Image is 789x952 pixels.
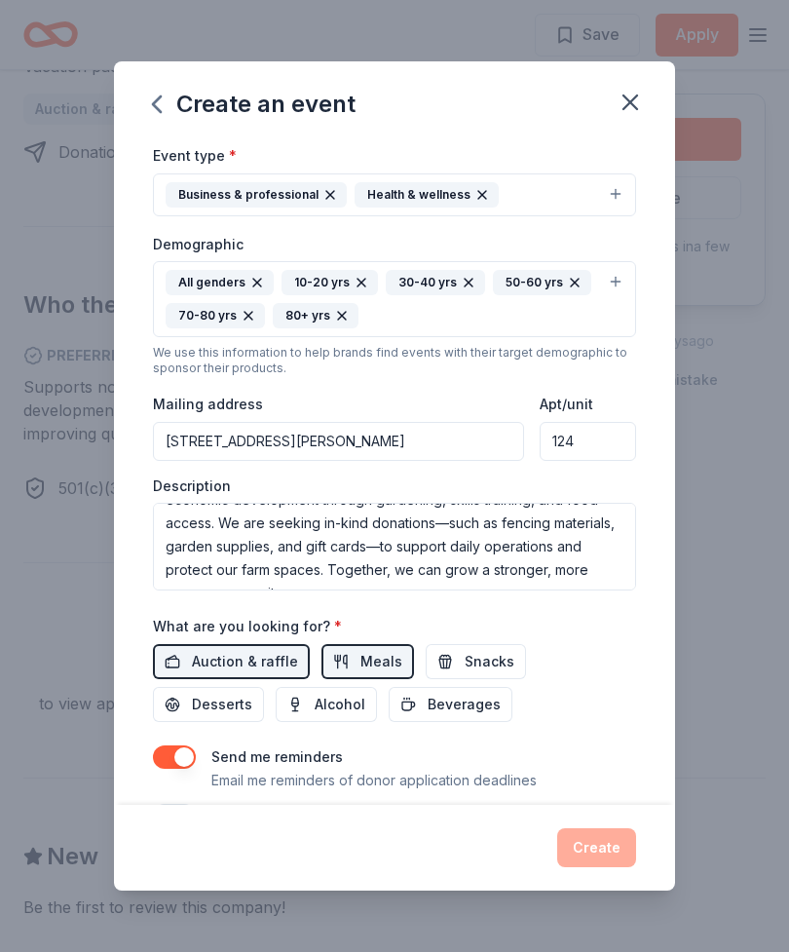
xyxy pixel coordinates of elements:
span: Desserts [192,693,252,716]
div: 50-60 yrs [493,270,591,295]
input: Enter a US address [153,422,524,461]
button: Auction & raffle [153,644,310,679]
span: Auction & raffle [192,650,298,673]
div: 80+ yrs [273,303,358,328]
button: Alcohol [276,687,377,722]
button: Business & professionalHealth & wellness [153,173,636,216]
label: Mailing address [153,395,263,414]
span: Beverages [428,693,501,716]
div: 10-20 yrs [282,270,378,295]
span: Snacks [465,650,514,673]
div: Business & professional [166,182,347,208]
button: Desserts [153,687,264,722]
div: We use this information to help brands find events with their target demographic to sponsor their... [153,345,636,376]
div: All genders [166,270,274,295]
label: Apt/unit [540,395,593,414]
button: Beverages [389,687,512,722]
div: Health & wellness [355,182,499,208]
label: Event type [153,146,237,166]
button: Meals [321,644,414,679]
label: What are you looking for? [153,617,342,636]
textarea: Foty Forward Inc. is a nonprofit in [GEOGRAPHIC_DATA], [GEOGRAPHIC_DATA] working to rebuild commu... [153,503,636,590]
div: 70-80 yrs [166,303,265,328]
span: Alcohol [315,693,365,716]
button: Snacks [426,644,526,679]
input: # [540,422,636,461]
div: 30-40 yrs [386,270,485,295]
label: Send me reminders [211,748,343,765]
label: Description [153,476,231,496]
button: All genders10-20 yrs30-40 yrs50-60 yrs70-80 yrs80+ yrs [153,261,636,337]
div: Create an event [153,89,356,120]
span: Meals [360,650,402,673]
label: Demographic [153,235,244,254]
p: Email me reminders of donor application deadlines [211,769,537,792]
